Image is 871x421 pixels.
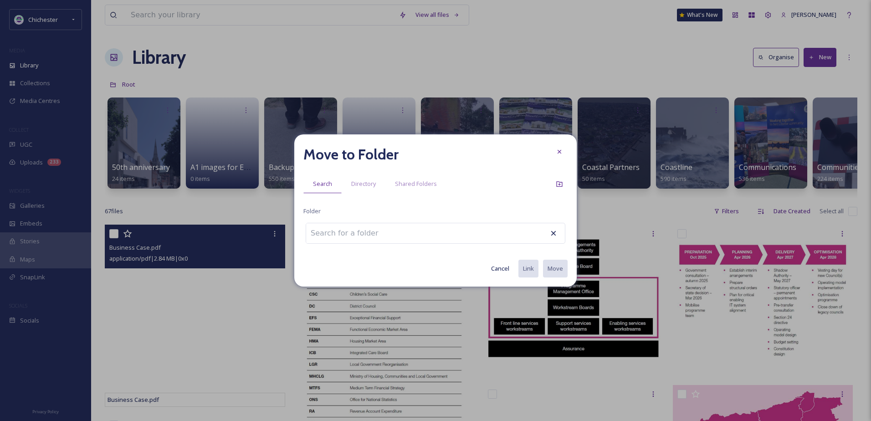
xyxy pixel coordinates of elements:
[395,180,437,188] span: Shared Folders
[303,207,321,216] span: Folder
[313,180,332,188] span: Search
[487,260,514,277] button: Cancel
[351,180,376,188] span: Directory
[303,144,399,165] h2: Move to Folder
[543,260,568,277] button: Move
[306,223,406,243] input: Search for a folder
[518,260,538,277] button: Link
